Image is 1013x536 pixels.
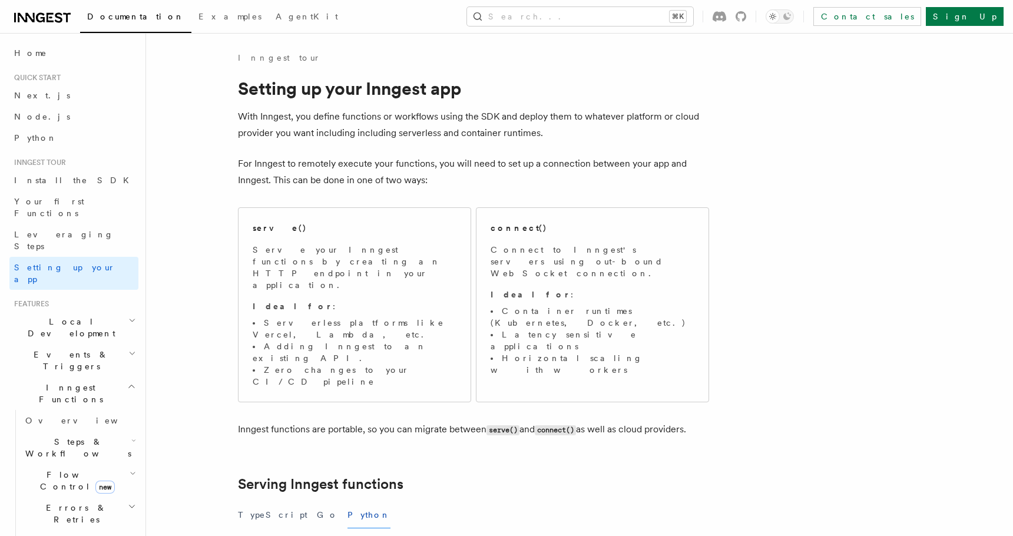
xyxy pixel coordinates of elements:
a: Examples [191,4,269,32]
button: Python [347,502,390,528]
a: Leveraging Steps [9,224,138,257]
h1: Setting up your Inngest app [238,78,709,99]
li: Horizontal scaling with workers [491,352,694,376]
button: Search...⌘K [467,7,693,26]
a: Contact sales [813,7,921,26]
span: Documentation [87,12,184,21]
button: Flow Controlnew [21,464,138,497]
button: Events & Triggers [9,344,138,377]
a: serve()Serve your Inngest functions by creating an HTTP endpoint in your application.Ideal for:Se... [238,207,471,402]
span: Inngest tour [9,158,66,167]
a: connect()Connect to Inngest's servers using out-bound WebSocket connection.Ideal for:Container ru... [476,207,709,402]
button: Errors & Retries [21,497,138,530]
span: Errors & Retries [21,502,128,525]
a: Inngest tour [238,52,320,64]
a: Documentation [80,4,191,33]
kbd: ⌘K [670,11,686,22]
a: Your first Functions [9,191,138,224]
span: AgentKit [276,12,338,21]
span: Next.js [14,91,70,100]
strong: Ideal for [491,290,571,299]
p: For Inngest to remotely execute your functions, you will need to set up a connection between your... [238,155,709,188]
a: Sign Up [926,7,1004,26]
p: : [253,300,456,312]
span: Features [9,299,49,309]
a: AgentKit [269,4,345,32]
span: Flow Control [21,469,130,492]
li: Adding Inngest to an existing API. [253,340,456,364]
p: : [491,289,694,300]
span: Setting up your app [14,263,115,284]
span: Quick start [9,73,61,82]
span: Examples [198,12,261,21]
button: Local Development [9,311,138,344]
a: Overview [21,410,138,431]
span: Node.js [14,112,70,121]
span: Steps & Workflows [21,436,131,459]
span: Local Development [9,316,128,339]
p: With Inngest, you define functions or workflows using the SDK and deploy them to whatever platfor... [238,108,709,141]
p: Serve your Inngest functions by creating an HTTP endpoint in your application. [253,244,456,291]
span: Overview [25,416,147,425]
button: Go [317,502,338,528]
button: Steps & Workflows [21,431,138,464]
span: Leveraging Steps [14,230,114,251]
button: Toggle dark mode [766,9,794,24]
p: Connect to Inngest's servers using out-bound WebSocket connection. [491,244,694,279]
span: Your first Functions [14,197,84,218]
li: Serverless platforms like Vercel, Lambda, etc. [253,317,456,340]
code: serve() [486,425,519,435]
li: Latency sensitive applications [491,329,694,352]
a: Install the SDK [9,170,138,191]
li: Container runtimes (Kubernetes, Docker, etc.) [491,305,694,329]
li: Zero changes to your CI/CD pipeline [253,364,456,388]
code: connect() [535,425,576,435]
h2: serve() [253,222,307,234]
button: Inngest Functions [9,377,138,410]
span: Install the SDK [14,176,136,185]
button: TypeScript [238,502,307,528]
span: Home [14,47,47,59]
span: new [95,481,115,494]
strong: Ideal for [253,302,333,311]
p: Inngest functions are portable, so you can migrate between and as well as cloud providers. [238,421,709,438]
a: Serving Inngest functions [238,476,403,492]
span: Python [14,133,57,143]
a: Next.js [9,85,138,106]
a: Setting up your app [9,257,138,290]
h2: connect() [491,222,547,234]
a: Node.js [9,106,138,127]
span: Events & Triggers [9,349,128,372]
a: Home [9,42,138,64]
a: Python [9,127,138,148]
span: Inngest Functions [9,382,127,405]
